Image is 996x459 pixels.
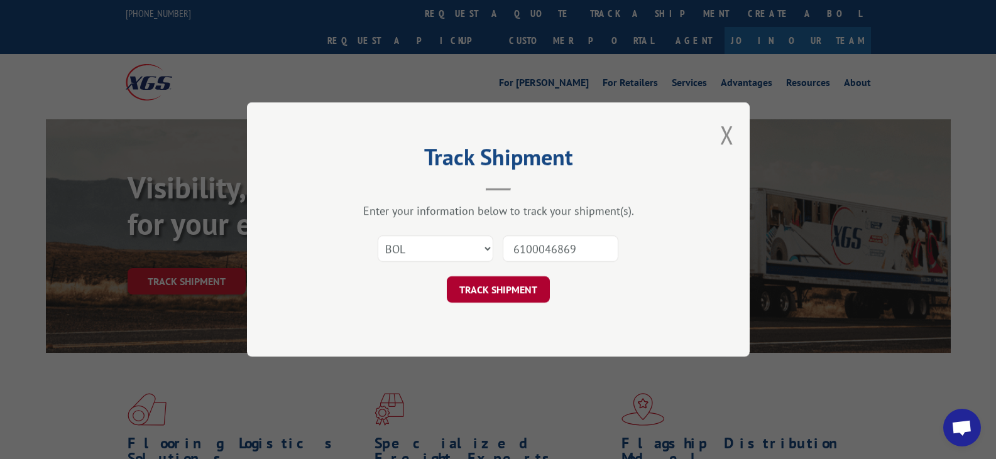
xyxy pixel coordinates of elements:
input: Number(s) [503,235,618,262]
button: Close modal [720,118,734,151]
div: Enter your information below to track your shipment(s). [310,203,687,218]
a: Open chat [943,409,981,446]
button: TRACK SHIPMENT [447,276,550,303]
h2: Track Shipment [310,148,687,172]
